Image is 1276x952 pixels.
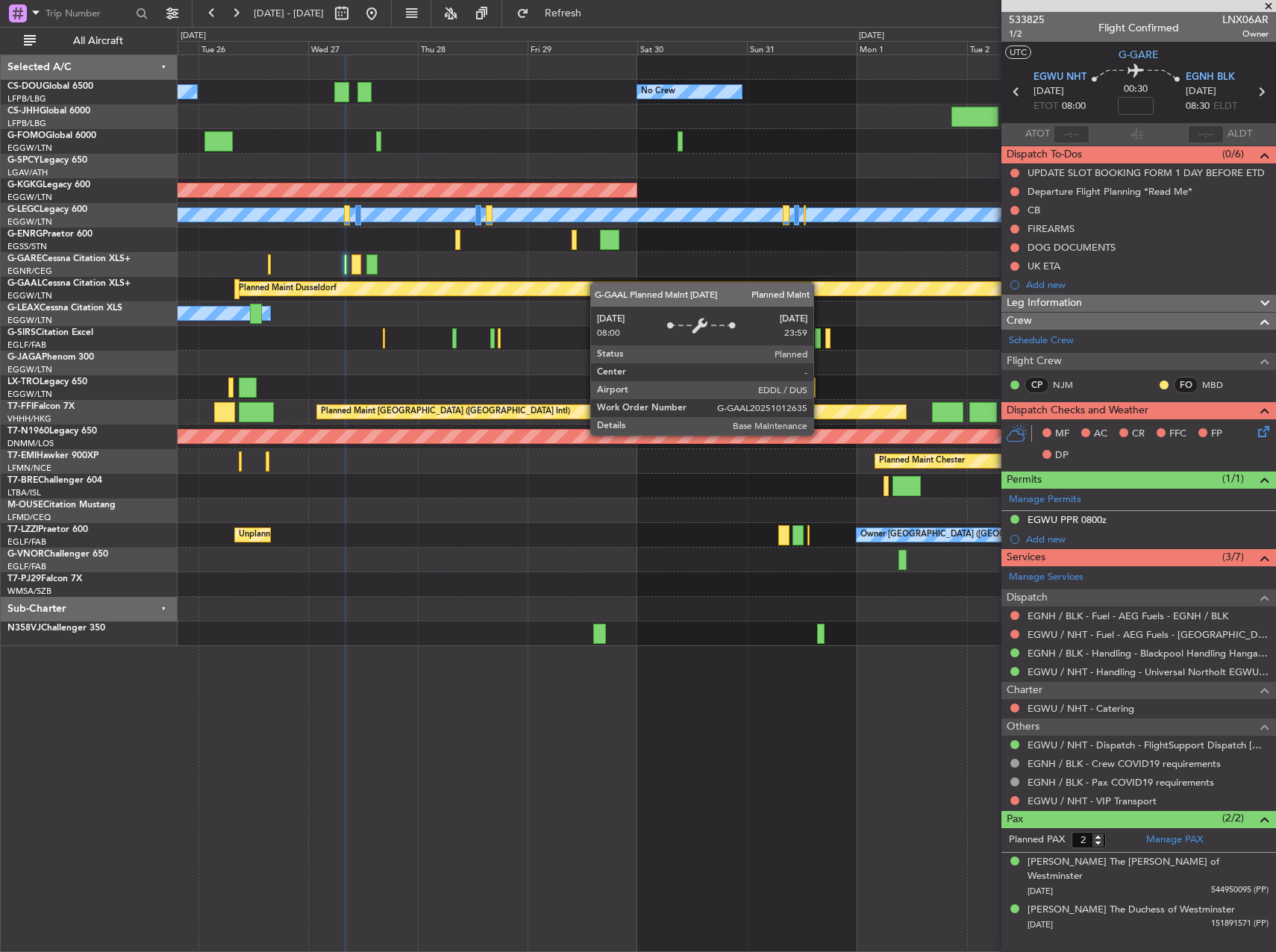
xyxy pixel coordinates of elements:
a: EGNH / BLK - Pax COVID19 requirements [1028,776,1214,789]
span: FP [1211,427,1222,442]
span: DP [1055,448,1069,463]
span: G-FOMO [7,131,46,140]
span: 08:00 [1062,99,1086,114]
div: Planned Maint Chester [879,450,965,472]
a: MBD [1202,378,1236,392]
span: Flight Crew [1007,353,1062,370]
span: N358VJ [7,624,41,633]
span: Others [1007,718,1039,736]
a: WMSA/SZB [7,586,51,597]
div: DOG DOCUMENTS [1028,241,1116,254]
div: Planned Maint [GEOGRAPHIC_DATA] ([GEOGRAPHIC_DATA] Intl) [321,401,570,423]
span: Pax [1007,811,1023,828]
a: T7-N1960Legacy 650 [7,427,97,436]
span: 08:30 [1186,99,1210,114]
a: LX-TROLegacy 650 [7,378,87,386]
span: Dispatch Checks and Weather [1007,402,1148,419]
span: AC [1094,427,1107,442]
div: Owner Ibiza [611,351,657,374]
a: EGGW/LTN [7,315,52,326]
a: G-FOMOGlobal 6000 [7,131,96,140]
a: G-ENRGPraetor 600 [7,230,93,239]
span: M-OUSE [7,501,43,510]
span: Dispatch To-Dos [1007,146,1082,163]
div: Sun 31 [747,41,857,54]
a: EGLF/FAB [7,536,46,548]
span: G-GARE [7,254,42,263]
a: G-VNORChallenger 650 [7,550,108,559]
span: MF [1055,427,1069,442]
a: EGWU / NHT - Handling - Universal Northolt EGWU / NHT [1028,666,1269,678]
a: LFPB/LBG [7,93,46,104]
span: Refresh [532,8,595,19]
a: Manage Permits [1009,492,1081,507]
span: 1/2 [1009,28,1045,40]
a: N358VJChallenger 350 [7,624,105,633]
a: G-KGKGLegacy 600 [7,181,90,190]
span: 533825 [1009,12,1045,28]
button: All Aircraft [16,29,162,53]
span: G-KGKG [7,181,43,190]
a: EGGW/LTN [7,216,52,228]
a: G-SPCYLegacy 650 [7,156,87,165]
span: G-ENRG [7,230,43,239]
div: Add new [1026,278,1269,291]
span: LX-TRO [7,378,40,386]
a: T7-PJ29Falcon 7X [7,574,82,583]
span: (0/6) [1222,146,1244,162]
a: M-OUSECitation Mustang [7,501,116,510]
a: T7-EMIHawker 900XP [7,451,98,460]
button: UTC [1005,46,1031,59]
div: CP [1025,377,1049,393]
a: EGGW/LTN [7,389,52,400]
span: G-GAAL [7,279,42,288]
div: Tue 2 [967,41,1077,54]
span: T7-BRE [7,476,38,485]
span: Leg Information [1007,295,1082,312]
span: ALDT [1227,127,1252,142]
a: LGAV/ATH [7,167,48,178]
span: EGNH BLK [1186,70,1235,85]
span: Dispatch [1007,589,1048,607]
div: [DATE] [181,30,206,43]
div: Unplanned Maint [GEOGRAPHIC_DATA] ([GEOGRAPHIC_DATA]) [239,524,484,546]
div: UPDATE SLOT BOOKING FORM 1 DAY BEFORE ETD [1028,166,1265,179]
a: G-LEAXCessna Citation XLS [7,304,122,313]
span: Crew [1007,313,1032,330]
span: G-LEAX [7,304,40,313]
span: G-SPCY [7,156,40,165]
div: Owner [GEOGRAPHIC_DATA] ([GEOGRAPHIC_DATA]) [860,524,1066,546]
div: Mon 1 [857,41,966,54]
a: CS-DOUGlobal 6500 [7,82,93,91]
a: EGGW/LTN [7,143,52,154]
span: Owner [1222,28,1269,40]
div: Departure Flight Planning *Read Me* [1028,185,1192,198]
a: Manage PAX [1146,833,1203,848]
a: EGNR/CEG [7,266,52,277]
div: [DATE] [859,30,884,43]
div: EGWU PPR 0800z [1028,513,1107,526]
a: EGGW/LTN [7,364,52,375]
a: EGGW/LTN [7,192,52,203]
a: T7-BREChallenger 604 [7,476,102,485]
a: EGWU / NHT - Catering [1028,702,1134,715]
span: T7-FFI [7,402,34,411]
a: EGNH / BLK - Handling - Blackpool Handling Hangar 3 EGNH / BLK [1028,647,1269,660]
span: 151891571 (PP) [1211,918,1269,930]
a: EGWU / NHT - Dispatch - FlightSupport Dispatch [GEOGRAPHIC_DATA] [1028,739,1269,751]
a: EGNH / BLK - Fuel - AEG Fuels - EGNH / BLK [1028,610,1228,622]
span: [DATE] [1028,919,1053,930]
span: LNX06AR [1222,12,1269,28]
div: UK ETA [1028,260,1060,272]
span: 544950095 (PP) [1211,884,1269,897]
div: Flight Confirmed [1098,20,1179,36]
div: CB [1028,204,1040,216]
div: FO [1174,377,1198,393]
span: FFC [1169,427,1186,442]
a: EGWU / NHT - VIP Transport [1028,795,1157,807]
div: No Crew [641,81,675,103]
span: T7-N1960 [7,427,49,436]
span: G-GARE [1119,47,1159,63]
span: G-LEGC [7,205,40,214]
a: G-GARECessna Citation XLS+ [7,254,131,263]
